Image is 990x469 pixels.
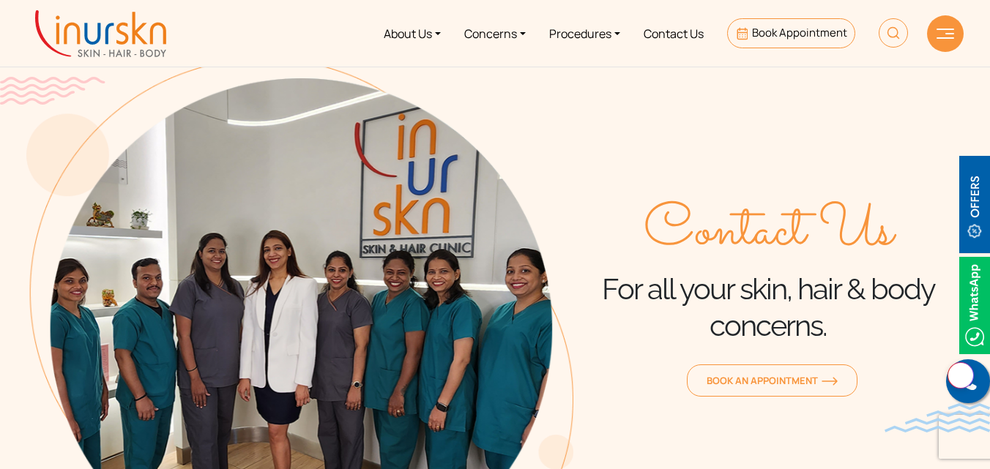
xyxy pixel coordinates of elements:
img: inurskn-logo [35,10,166,57]
img: orange-arrow [822,377,838,386]
img: HeaderSearch [879,18,908,48]
span: Contact Us [644,199,893,265]
img: Whatsappicon [959,257,990,354]
img: hamLine.svg [937,29,954,39]
img: bluewave [885,403,990,432]
a: Procedures [537,6,632,61]
a: Concerns [453,6,537,61]
a: About Us [372,6,453,61]
span: Book an Appointment [707,374,838,387]
a: Contact Us [632,6,715,61]
div: For all your skin, hair & body concerns. [573,199,964,344]
span: Book Appointment [752,25,847,40]
a: Whatsappicon [959,296,990,312]
a: Book an Appointmentorange-arrow [687,364,857,397]
a: Book Appointment [727,18,855,48]
img: offerBt [959,156,990,253]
